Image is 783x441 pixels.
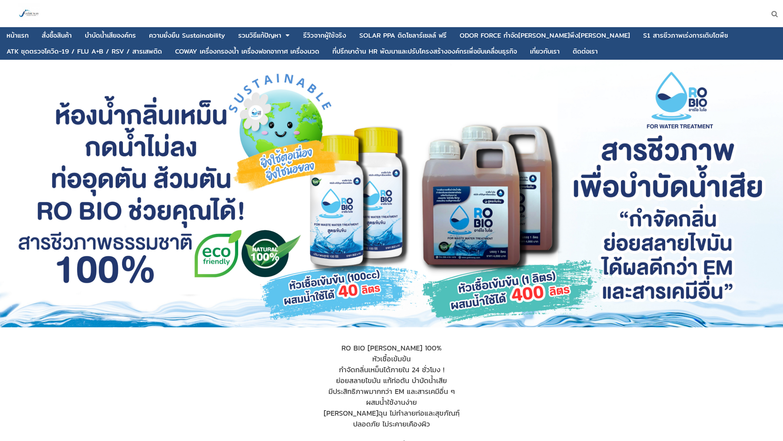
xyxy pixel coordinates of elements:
[7,29,29,42] a: หน้าแรก
[7,48,162,55] div: ATK ชุดตรวจโควิด-19 / FLU A+B / RSV / สารเสพติด
[238,32,281,39] div: รวมวิธีแก้ปัญหา
[175,48,319,55] div: COWAY เครื่องกรองน้ำ เครื่องฟอกอากาศ เครื่องนวด
[7,45,162,58] a: ATK ชุดตรวจโควิด-19 / FLU A+B / RSV / สารเสพติด
[359,29,447,42] a: SOLAR PPA ติดโซลาร์เซลล์ ฟรี
[643,32,728,39] div: S1 สารชีวภาพเร่งการเติบโตพืช
[573,45,598,58] a: ติดต่อเรา
[359,32,447,39] div: SOLAR PPA ติดโซลาร์เซลล์ ฟรี
[18,3,40,25] img: large-1644130236041.jpg
[573,48,598,55] div: ติดต่อเรา
[238,29,281,42] a: รวมวิธีแก้ปัญหา
[332,48,517,55] div: ที่ปรึกษาด้าน HR พัฒนาและปรับโครงสร้างองค์กรเพื่อขับเคลื่อนธุรกิจ
[83,343,700,364] div: RO BIO [PERSON_NAME] 100% หัวเชื้อเข้มข้น
[460,29,630,42] a: ODOR FORCE กำจัด[PERSON_NAME]พึง[PERSON_NAME]
[83,375,700,386] div: ย่อยสลายไขมัน แก้ท่อตัน บำบัดน้ำเสีย
[332,45,517,58] a: ที่ปรึกษาด้าน HR พัฒนาและปรับโครงสร้างองค์กรเพื่อขับเคลื่อนธุรกิจ
[530,45,560,58] a: เกี่ยวกับเรา
[530,48,560,55] div: เกี่ยวกับเรา
[303,32,346,39] div: รีวิวจากผู้ใช้จริง
[149,29,225,42] a: ความยั่งยืน Sustainability
[643,29,728,42] a: S1 สารชีวภาพเร่งการเติบโตพืช
[85,29,136,42] a: บําบัดน้ำเสียองค์กร
[460,32,630,39] div: ODOR FORCE กำจัด[PERSON_NAME]พึง[PERSON_NAME]
[42,32,72,39] div: สั่งซื้อสินค้า
[175,45,319,58] a: COWAY เครื่องกรองน้ำ เครื่องฟอกอากาศ เครื่องนวด
[7,32,29,39] div: หน้าแรก
[149,32,225,39] div: ความยั่งยืน Sustainability
[83,386,700,397] div: มีประสิทธิภาพมากกว่า EM และสารเคมีอื่น ๆ
[42,29,72,42] a: สั่งซื้อสินค้า
[83,364,700,375] div: กำจัดกลิ่นเหม็นได้ภายใน 24 ชั่วโมง !
[303,29,346,42] a: รีวิวจากผู้ใช้จริง
[85,32,136,39] div: บําบัดน้ำเสียองค์กร
[83,397,700,429] div: ผสมน้ำใช้งานง่าย [PERSON_NAME]ฉุน ไม่ทำลายท่อและสุขภัณฑ์ฺ ปลอดภัย ไม่ระคายเคืองผิว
